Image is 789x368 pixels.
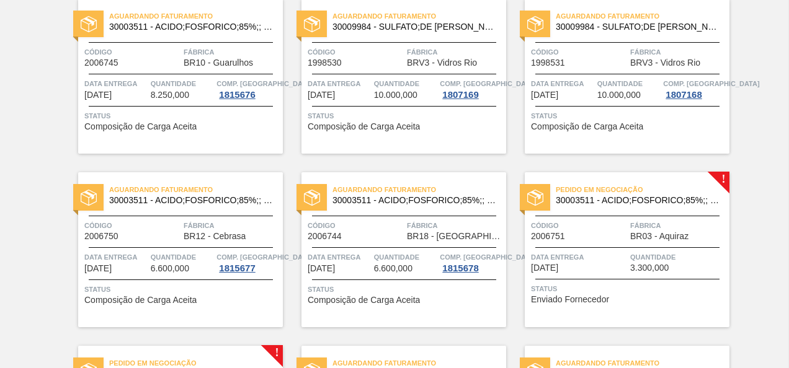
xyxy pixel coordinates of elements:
[663,77,726,100] a: Comp. [GEOGRAPHIC_DATA]1807168
[84,296,197,305] span: Composição de Carga Aceita
[308,58,342,68] span: 1998530
[60,172,283,327] a: statusAguardando Faturamento30003511 - ACIDO;FOSFORICO;85%;; CONTAINERCódigo2006750FábricaBR12 - ...
[308,90,335,100] span: 22/08/2025
[84,90,112,100] span: 21/08/2025
[506,172,729,327] a: !statusPedido em Negociação30003511 - ACIDO;FOSFORICO;85%;; CONTAINERCódigo2006751FábricaBR03 - A...
[81,190,97,206] img: status
[308,122,420,131] span: Composição de Carga Aceita
[151,264,189,273] span: 6.600,000
[531,263,558,273] span: 28/08/2025
[407,58,477,68] span: BRV3 - Vidros Rio
[109,10,283,22] span: Aguardando Faturamento
[440,263,481,273] div: 1815678
[109,183,283,196] span: Aguardando Faturamento
[531,58,565,68] span: 1998531
[597,90,641,100] span: 10.000,000
[531,122,643,131] span: Composição de Carga Aceita
[84,264,112,273] span: 26/08/2025
[84,46,181,58] span: Código
[308,219,404,232] span: Código
[184,219,280,232] span: Fábrica
[216,251,313,263] span: Comp. Carga
[216,77,313,90] span: Comp. Carga
[84,251,148,263] span: Data entrega
[308,264,335,273] span: 26/08/2025
[308,46,404,58] span: Código
[283,172,506,327] a: statusAguardando Faturamento30003511 - ACIDO;FOSFORICO;85%;; CONTAINERCódigo2006744FábricaBR18 - ...
[84,110,280,122] span: Status
[374,264,412,273] span: 6.600,000
[84,58,118,68] span: 2006745
[440,77,503,100] a: Comp. [GEOGRAPHIC_DATA]1807169
[440,90,481,100] div: 1807169
[597,77,661,90] span: Quantidade
[531,90,558,100] span: 22/08/2025
[527,16,543,32] img: status
[531,46,627,58] span: Código
[630,251,726,263] span: Quantidade
[216,251,280,273] a: Comp. [GEOGRAPHIC_DATA]1815677
[440,251,536,263] span: Comp. Carga
[308,77,371,90] span: Data entrega
[531,251,627,263] span: Data entrega
[308,296,420,305] span: Composição de Carga Aceita
[84,77,148,90] span: Data entrega
[151,77,214,90] span: Quantidade
[84,122,197,131] span: Composição de Carga Aceita
[531,283,726,295] span: Status
[216,263,257,273] div: 1815677
[630,263,669,273] span: 3.300,000
[84,283,280,296] span: Status
[556,196,720,205] span: 30003511 - ACIDO;FOSFORICO;85%;; CONTAINER
[304,190,320,206] img: status
[109,22,273,32] span: 30003511 - ACIDO;FOSFORICO;85%;; CONTAINER
[663,77,759,90] span: Comp. Carga
[151,90,189,100] span: 8.250,000
[308,283,503,296] span: Status
[304,16,320,32] img: status
[308,232,342,241] span: 2006744
[216,90,257,100] div: 1815676
[531,77,594,90] span: Data entrega
[332,10,506,22] span: Aguardando Faturamento
[663,90,704,100] div: 1807168
[531,232,565,241] span: 2006751
[440,77,536,90] span: Comp. Carga
[630,219,726,232] span: Fábrica
[407,46,503,58] span: Fábrica
[332,22,496,32] span: 30009984 - SULFATO;DE SODIO ANIDRO;;
[630,232,689,241] span: BR03 - Aquiraz
[556,10,729,22] span: Aguardando Faturamento
[556,22,720,32] span: 30009984 - SULFATO;DE SODIO ANIDRO;;
[374,251,437,263] span: Quantidade
[84,232,118,241] span: 2006750
[531,110,726,122] span: Status
[332,196,496,205] span: 30003511 - ACIDO;FOSFORICO;85%;; CONTAINER
[308,110,503,122] span: Status
[440,251,503,273] a: Comp. [GEOGRAPHIC_DATA]1815678
[216,77,280,100] a: Comp. [GEOGRAPHIC_DATA]1815676
[630,46,726,58] span: Fábrica
[332,183,506,196] span: Aguardando Faturamento
[151,251,214,263] span: Quantidade
[109,196,273,205] span: 30003511 - ACIDO;FOSFORICO;85%;; CONTAINER
[184,58,253,68] span: BR10 - Guarulhos
[407,232,503,241] span: BR18 - Pernambuco
[527,190,543,206] img: status
[556,183,729,196] span: Pedido em Negociação
[374,90,417,100] span: 10.000,000
[81,16,97,32] img: status
[407,219,503,232] span: Fábrica
[84,219,181,232] span: Código
[630,58,700,68] span: BRV3 - Vidros Rio
[184,232,246,241] span: BR12 - Cebrasa
[184,46,280,58] span: Fábrica
[531,219,627,232] span: Código
[531,295,609,304] span: Enviado Fornecedor
[308,251,371,263] span: Data entrega
[374,77,437,90] span: Quantidade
